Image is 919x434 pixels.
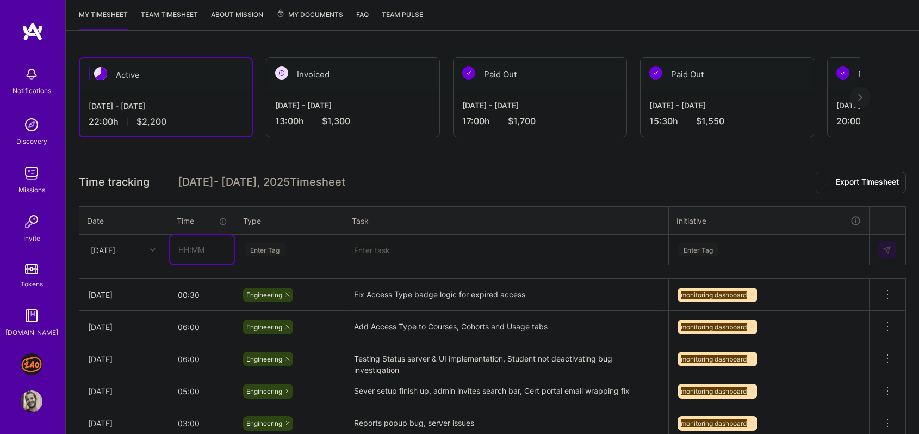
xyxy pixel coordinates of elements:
div: Time [177,215,227,227]
span: monitoring dashboard [681,419,747,427]
div: [DATE] [88,386,160,397]
div: Invite [23,233,40,244]
div: [DATE] [88,289,160,301]
span: $2,200 [136,116,166,127]
span: monitoring dashboard [681,355,747,363]
a: My timesheet [79,9,128,30]
div: [DOMAIN_NAME] [5,327,58,338]
img: tokens [25,264,38,274]
textarea: Testing Status server & UI implementation, Student not deactivating bug investigation [345,344,667,374]
img: logo [22,22,44,41]
a: Team timesheet [141,9,198,30]
span: My Documents [276,9,343,21]
a: My Documents [276,9,343,30]
div: Missions [18,184,45,195]
span: monitoring dashboard [681,323,747,331]
div: Paid Out [641,58,814,91]
img: User Avatar [21,390,42,412]
img: Active [94,67,107,80]
span: monitoring dashboard [681,291,747,299]
a: About Mission [211,9,263,30]
div: [DATE] - [DATE] [649,100,805,111]
img: guide book [21,305,42,327]
span: Time tracking [79,175,150,189]
input: HH:MM [169,377,235,406]
img: Invoiced [275,66,288,80]
textarea: Sever setup finish up, admin invites search bar, Cert portal email wrapping fix [345,376,667,406]
span: Engineering [246,387,282,395]
div: 17:00 h [462,115,618,127]
div: Notifications [13,85,51,96]
span: monitoring dashboard [681,387,747,395]
div: [DATE] [88,418,160,429]
a: FAQ [356,9,369,30]
span: $1,700 [508,115,536,127]
div: Initiative [676,215,861,227]
div: Discovery [16,136,47,147]
span: Engineering [246,355,282,363]
img: Invite [21,211,42,233]
img: Paid Out [649,66,662,80]
div: Active [80,58,252,91]
div: Enter Tag [245,241,285,258]
div: 22:00 h [89,116,243,127]
span: Engineering [246,291,282,299]
div: 13:00 h [275,115,431,127]
a: User Avatar [18,390,45,412]
button: Export Timesheet [816,172,906,193]
div: [DATE] [88,353,160,365]
div: Paid Out [454,58,626,91]
img: teamwork [21,162,42,184]
div: 15:30 h [649,115,805,127]
span: [DATE] - [DATE] , 2025 Timesheet [178,175,345,189]
th: Date [79,206,169,235]
input: HH:MM [169,313,235,341]
input: HH:MM [169,280,235,309]
th: Type [235,206,344,235]
input: HH:MM [170,235,234,264]
img: right [858,94,862,101]
span: $1,300 [322,115,350,127]
i: icon Download [823,177,831,188]
img: discovery [21,114,42,136]
span: Team Pulse [382,10,423,19]
img: Paid Out [836,66,849,80]
div: [DATE] - [DATE] [462,100,618,111]
a: Team Pulse [382,9,423,30]
img: bell [21,63,42,85]
th: Task [344,206,669,235]
div: Tokens [21,278,43,290]
div: [DATE] - [DATE] [275,100,431,111]
input: HH:MM [169,345,235,374]
div: [DATE] [91,244,115,255]
div: [DATE] - [DATE] [89,100,243,112]
span: $1,550 [696,115,724,127]
img: Paid Out [462,66,475,80]
span: Engineering [246,323,282,331]
img: J: 240 Tutoring - Jobs Section Redesign [21,353,42,375]
div: [DATE] [88,321,160,333]
a: J: 240 Tutoring - Jobs Section Redesign [18,353,45,375]
i: icon Chevron [150,247,156,253]
textarea: Fix Access Type badge logic for expired access [345,280,667,310]
div: Enter Tag [678,241,718,258]
img: Submit [883,246,891,254]
textarea: Add Access Type to Courses, Cohorts and Usage tabs [345,312,667,342]
div: Invoiced [266,58,439,91]
span: Engineering [246,419,282,427]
